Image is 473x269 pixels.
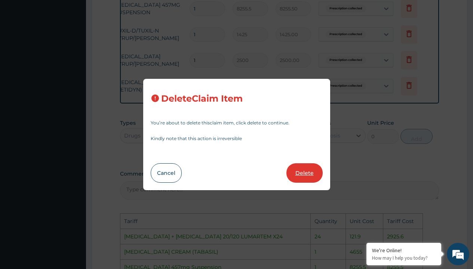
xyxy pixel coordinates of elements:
[14,37,30,56] img: d_794563401_company_1708531726252_794563401
[286,163,323,183] button: Delete
[372,247,436,254] div: We're Online!
[43,84,103,160] span: We're online!
[161,94,243,104] h3: Delete Claim Item
[39,42,126,52] div: Chat with us now
[151,121,323,125] p: You’re about to delete this claim item , click delete to continue.
[4,185,142,211] textarea: Type your message and hit 'Enter'
[151,163,182,183] button: Cancel
[151,136,323,141] p: Kindly note that this action is irreversible
[123,4,141,22] div: Minimize live chat window
[372,255,436,261] p: How may I help you today?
